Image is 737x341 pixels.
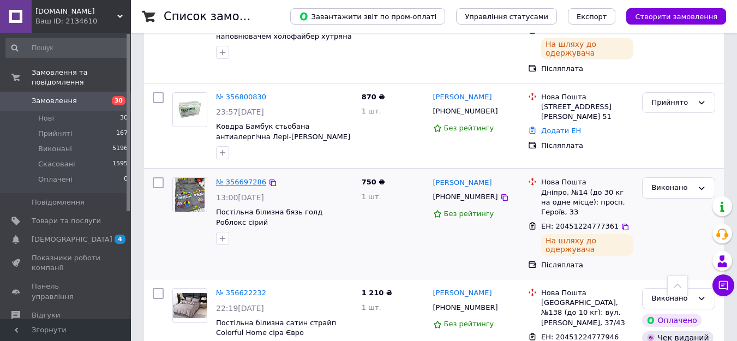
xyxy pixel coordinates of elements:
[541,177,633,187] div: Нова Пошта
[444,124,494,132] span: Без рейтингу
[290,8,445,25] button: Завантажити звіт по пром-оплаті
[32,253,101,273] span: Показники роботи компанії
[216,122,350,151] a: Ковдра Бамбук стьобана антиалергічна Лері-[PERSON_NAME] Двоспальна
[112,96,125,105] span: 30
[362,303,381,312] span: 1 шт.
[626,8,726,25] button: Створити замовлення
[635,13,717,21] span: Створити замовлення
[465,13,548,21] span: Управління статусами
[433,92,492,103] a: [PERSON_NAME]
[444,210,494,218] span: Без рейтингу
[216,319,336,337] a: Постільна білизна сатин страйп Colorful Home сіра Євро
[172,177,207,212] a: Фото товару
[35,16,131,26] div: Ваш ID: 2134610
[541,102,633,122] div: [STREET_ADDRESS][PERSON_NAME] 51
[173,293,207,319] img: Фото товару
[362,178,385,186] span: 750 ₴
[541,141,633,151] div: Післяплата
[642,314,701,327] div: Оплачено
[541,64,633,74] div: Післяплата
[112,144,128,154] span: 5196
[216,193,264,202] span: 13:00[DATE]
[216,107,264,116] span: 23:57[DATE]
[173,98,207,121] img: Фото товару
[38,159,75,169] span: Скасовані
[362,107,381,115] span: 1 шт.
[651,293,693,304] div: Виконано
[577,13,607,21] span: Експорт
[541,26,614,34] span: ЕН: 0504842092360
[541,188,633,218] div: Дніпро, №14 (до 30 кг на одне місце): просп. Героїв, 33
[112,159,128,169] span: 1595
[299,11,436,21] span: Завантажити звіт по пром-оплаті
[651,182,693,194] div: Виконано
[35,7,117,16] span: bawowna-shop.com.ua
[38,175,73,184] span: Оплачені
[124,175,128,184] span: 0
[216,93,266,101] a: № 356800830
[362,193,381,201] span: 1 шт.
[433,178,492,188] a: [PERSON_NAME]
[712,274,734,296] button: Чат з покупцем
[216,289,266,297] a: № 356622232
[38,113,54,123] span: Нові
[433,288,492,298] a: [PERSON_NAME]
[541,260,633,270] div: Післяплата
[541,38,633,59] div: На шляху до одержувача
[433,107,498,115] span: [PHONE_NUMBER]
[175,178,205,212] img: Фото товару
[32,198,85,207] span: Повідомлення
[32,235,112,244] span: [DEMOGRAPHIC_DATA]
[172,288,207,323] a: Фото товару
[615,12,726,20] a: Створити замовлення
[115,235,125,244] span: 4
[164,10,274,23] h1: Список замовлень
[172,92,207,127] a: Фото товару
[541,127,581,135] a: Додати ЕН
[541,333,619,341] span: ЕН: 20451224777946
[541,222,619,230] span: ЕН: 20451224777361
[216,178,266,186] a: № 356697286
[541,234,633,256] div: На шляху до одержувача
[568,8,616,25] button: Експорт
[32,216,101,226] span: Товари та послуги
[541,288,633,298] div: Нова Пошта
[456,8,557,25] button: Управління статусами
[433,193,498,201] span: [PHONE_NUMBER]
[541,92,633,102] div: Нова Пошта
[5,38,129,58] input: Пошук
[216,22,352,50] a: Ковдра покривало травичка з наповнювачем холофайбер хутряна з довгим ворсом
[541,298,633,328] div: [GEOGRAPHIC_DATA], №138 (до 10 кг): вул. [PERSON_NAME], 37/43
[38,129,72,139] span: Прийняті
[433,303,498,312] span: [PHONE_NUMBER]
[444,320,494,328] span: Без рейтингу
[38,144,72,154] span: Виконані
[362,289,392,297] span: 1 210 ₴
[32,282,101,301] span: Панель управління
[216,304,264,313] span: 22:19[DATE]
[651,97,693,109] div: Прийнято
[362,93,385,101] span: 870 ₴
[216,208,322,226] a: Постільна білизна бязь голд Роблокс сірий
[32,96,77,106] span: Замовлення
[32,310,60,320] span: Відгуки
[116,129,128,139] span: 167
[120,113,128,123] span: 30
[32,68,131,87] span: Замовлення та повідомлення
